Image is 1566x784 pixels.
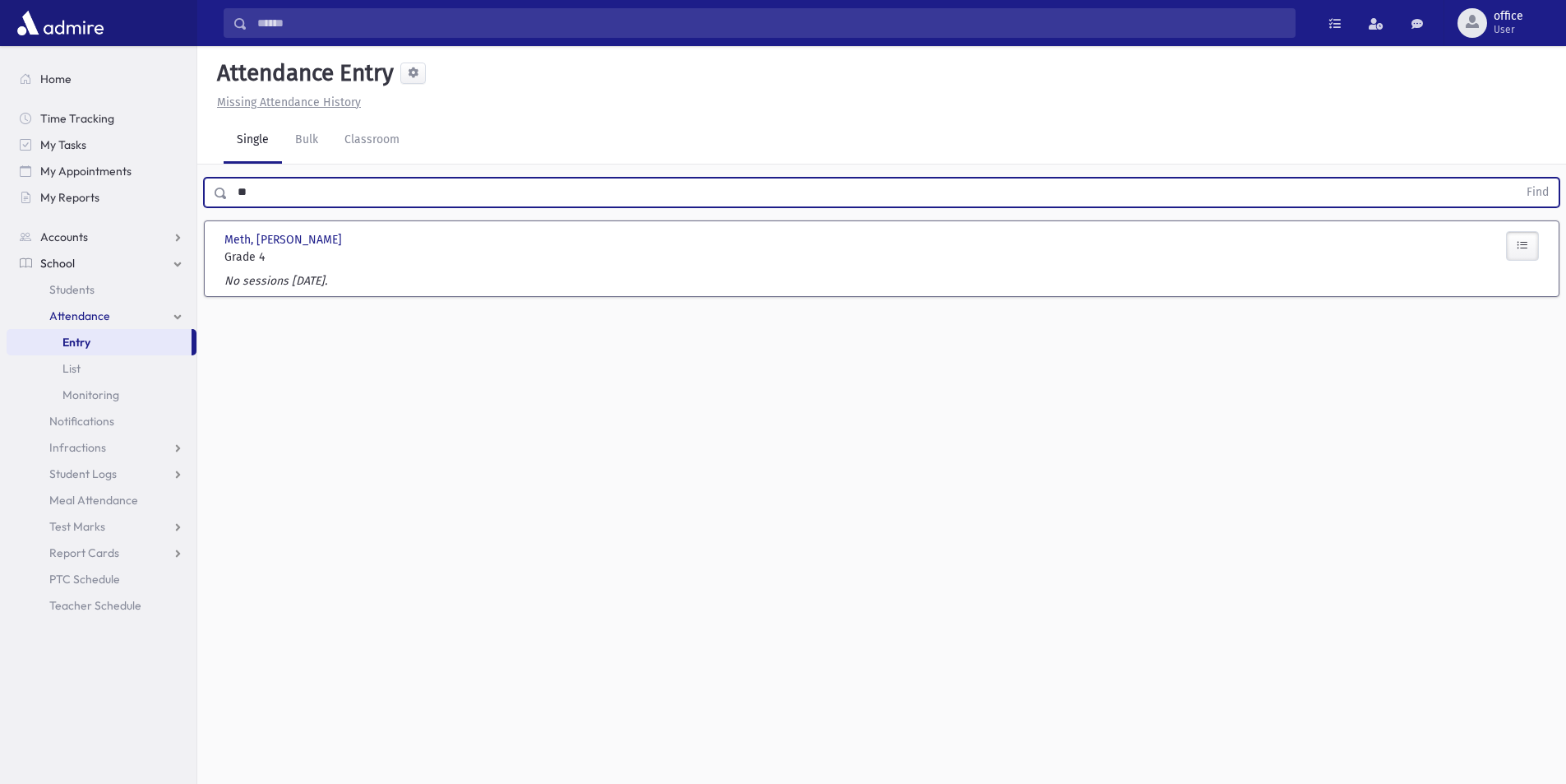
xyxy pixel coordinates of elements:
[40,190,99,205] span: My Reports
[49,282,95,297] span: Students
[224,231,345,248] span: Meth, [PERSON_NAME]
[7,158,196,184] a: My Appointments
[7,355,196,382] a: List
[7,303,196,329] a: Attendance
[49,466,117,481] span: Student Logs
[62,335,90,350] span: Entry
[1494,10,1523,23] span: office
[49,440,106,455] span: Infractions
[7,276,196,303] a: Students
[7,566,196,592] a: PTC Schedule
[49,598,141,613] span: Teacher Schedule
[7,487,196,513] a: Meal Attendance
[7,592,196,619] a: Teacher Schedule
[7,461,196,487] a: Student Logs
[40,137,86,152] span: My Tasks
[40,111,114,126] span: Time Tracking
[49,414,114,429] span: Notifications
[62,361,81,376] span: List
[49,545,119,560] span: Report Cards
[247,8,1295,38] input: Search
[224,272,327,290] label: No sessions [DATE].
[7,329,192,355] a: Entry
[49,519,105,534] span: Test Marks
[7,184,196,211] a: My Reports
[331,118,413,164] a: Classroom
[7,66,196,92] a: Home
[49,308,110,323] span: Attendance
[1494,23,1523,36] span: User
[7,434,196,461] a: Infractions
[7,408,196,434] a: Notifications
[7,513,196,540] a: Test Marks
[13,7,108,39] img: AdmirePro
[1517,179,1559,206] button: Find
[224,118,282,164] a: Single
[40,72,72,86] span: Home
[224,248,430,266] span: Grade 4
[49,493,138,508] span: Meal Attendance
[7,132,196,158] a: My Tasks
[40,230,88,244] span: Accounts
[210,95,361,109] a: Missing Attendance History
[40,256,75,271] span: School
[210,59,394,87] h5: Attendance Entry
[7,382,196,408] a: Monitoring
[7,224,196,250] a: Accounts
[49,572,120,587] span: PTC Schedule
[7,540,196,566] a: Report Cards
[62,387,119,402] span: Monitoring
[7,105,196,132] a: Time Tracking
[7,250,196,276] a: School
[217,95,361,109] u: Missing Attendance History
[40,164,132,179] span: My Appointments
[282,118,331,164] a: Bulk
